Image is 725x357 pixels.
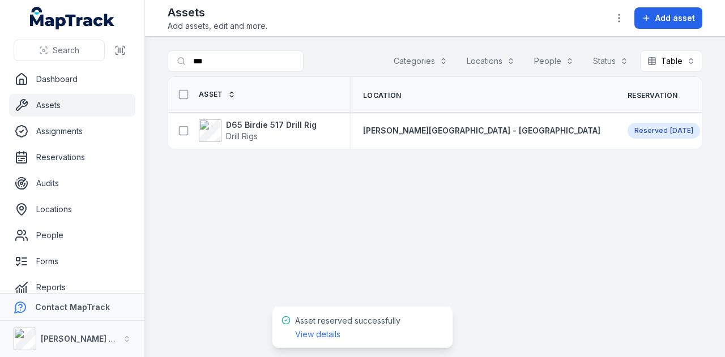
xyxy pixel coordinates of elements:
strong: D65 Birdie 517 Drill Rig [226,119,317,131]
a: View details [295,329,340,340]
a: Audits [9,172,135,195]
a: Reservations [9,146,135,169]
a: MapTrack [30,7,115,29]
span: [PERSON_NAME][GEOGRAPHIC_DATA] - [GEOGRAPHIC_DATA] [363,126,600,135]
span: Drill Rigs [226,131,258,141]
span: Search [53,45,79,56]
a: Forms [9,250,135,273]
button: Search [14,40,105,61]
a: People [9,224,135,247]
button: Categories [386,50,455,72]
time: 28/08/2025, 12:00:00 am [670,126,693,135]
button: Table [640,50,702,72]
a: [PERSON_NAME][GEOGRAPHIC_DATA] - [GEOGRAPHIC_DATA] [363,125,600,136]
button: Add asset [634,7,702,29]
a: D65 Birdie 517 Drill RigDrill Rigs [199,119,317,142]
a: Assignments [9,120,135,143]
button: Locations [459,50,522,72]
button: Status [586,50,636,72]
button: People [527,50,581,72]
span: Add asset [655,12,695,24]
a: Asset [199,90,236,99]
strong: [PERSON_NAME] Group [41,334,134,343]
strong: Contact MapTrack [35,302,110,312]
a: Assets [9,94,135,117]
span: [DATE] [670,126,693,135]
a: Reserved[DATE] [628,123,700,139]
span: Reservation [628,91,677,100]
a: Locations [9,198,135,221]
a: Dashboard [9,68,135,91]
div: Reserved [628,123,700,139]
span: Add assets, edit and more. [168,20,267,32]
span: Location [363,91,401,100]
a: Reports [9,276,135,299]
h2: Assets [168,5,267,20]
span: Asset reserved successfully [295,316,400,339]
span: Asset [199,90,223,99]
